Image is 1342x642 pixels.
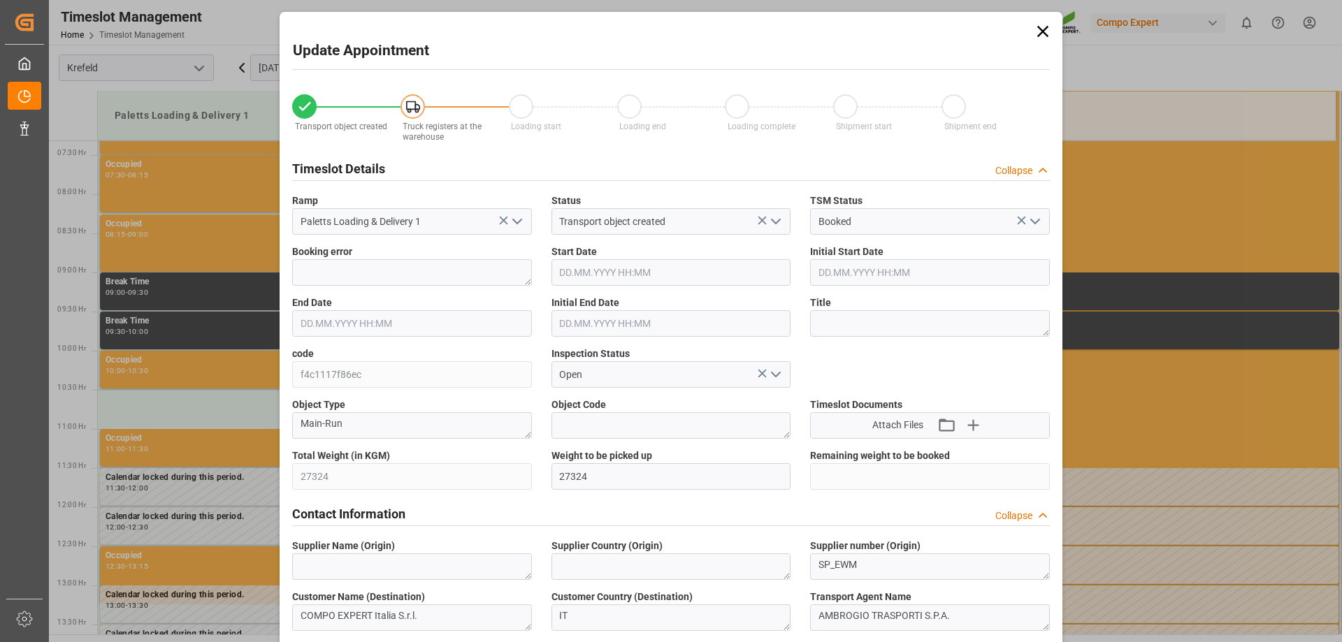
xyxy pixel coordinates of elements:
span: Ramp [292,194,318,208]
input: DD.MM.YYYY HH:MM [292,310,532,337]
span: Start Date [551,245,597,259]
span: Inspection Status [551,346,630,361]
textarea: SP_EWM [810,553,1050,580]
span: Supplier Name (Origin) [292,539,395,553]
span: Total Weight (in KGM) [292,448,390,463]
input: Type to search/select [551,208,791,235]
textarea: IT [551,604,791,631]
span: Customer Name (Destination) [292,590,425,604]
span: Shipment start [836,122,892,131]
button: open menu [765,364,786,386]
span: Customer Country (Destination) [551,590,693,604]
input: DD.MM.YYYY HH:MM [810,259,1050,286]
span: Shipment end [944,122,997,131]
span: Supplier number (Origin) [810,539,921,553]
div: Collapse [995,509,1032,523]
span: Transport Agent Name [810,590,911,604]
h2: Update Appointment [293,40,429,62]
textarea: COMPO EXPERT Italia S.r.l. [292,604,532,631]
button: open menu [505,211,526,233]
span: Weight to be picked up [551,448,652,463]
div: Collapse [995,163,1032,178]
span: Loading complete [728,122,795,131]
span: TSM Status [810,194,863,208]
input: Type to search/select [292,208,532,235]
span: Booking error [292,245,352,259]
button: open menu [765,211,786,233]
span: End Date [292,296,332,310]
span: code [292,346,314,361]
span: Attach Files [872,418,923,432]
span: Initial End Date [551,296,619,310]
span: Remaining weight to be booked [810,448,950,463]
textarea: AMBROGIO TRASPORTI S.P.A. [810,604,1050,631]
button: open menu [1023,211,1044,233]
span: Loading end [619,122,666,131]
span: Truck registers at the warehouse [403,122,482,142]
span: Title [810,296,831,310]
h2: Timeslot Details [292,159,385,178]
span: Supplier Country (Origin) [551,539,663,553]
span: Transport object created [295,122,387,131]
textarea: Main-Run [292,412,532,439]
span: Object Type [292,397,345,412]
input: DD.MM.YYYY HH:MM [551,259,791,286]
span: Loading start [511,122,561,131]
span: Timeslot Documents [810,397,902,412]
input: DD.MM.YYYY HH:MM [551,310,791,337]
span: Object Code [551,397,606,412]
span: Status [551,194,581,208]
span: Initial Start Date [810,245,883,259]
h2: Contact Information [292,504,405,523]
